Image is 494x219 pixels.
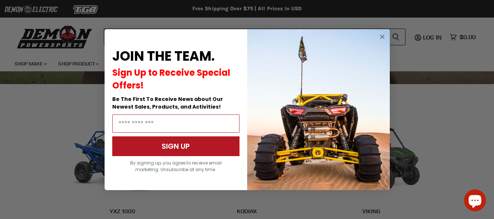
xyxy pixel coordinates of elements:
[378,32,387,41] button: Close dialog
[462,189,488,213] inbox-online-store-chat: Shopify online store chat
[130,160,222,173] span: By signing up, you agree to receive email marketing. Unsubscribe at any time.
[247,29,390,190] img: a9095488-b6e7-41ba-879d-588abfab540b.jpeg
[112,47,215,65] span: JOIN THE TEAM.
[112,67,230,91] span: Sign Up to Receive Special Offers!
[112,95,223,110] span: Be The First To Receive News about Our Newest Sales, Products, and Activities!
[112,136,240,156] button: SIGN UP
[112,114,240,133] input: Email Address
